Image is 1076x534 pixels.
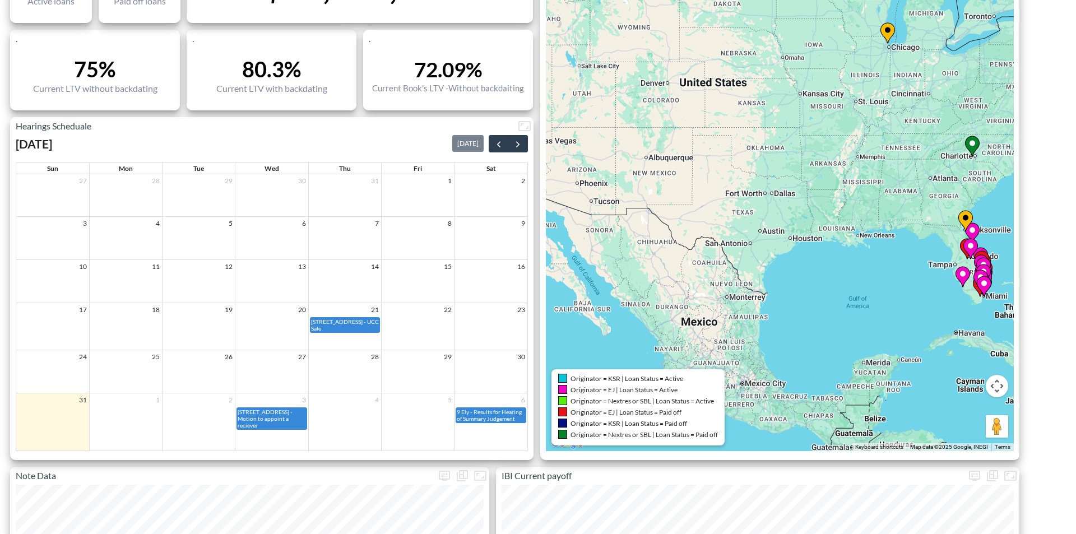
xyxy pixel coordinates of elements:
a: August 9, 2025 [519,217,527,230]
a: Friday [411,163,424,174]
div: Show chart as table [453,467,471,485]
a: August 22, 2025 [442,303,454,316]
a: August 6, 2025 [300,217,308,230]
a: August 17, 2025 [77,303,89,316]
div: [STREET_ADDRESS] - UCC Sale [310,318,379,332]
td: September 6, 2025 [454,393,527,451]
td: August 18, 2025 [89,303,162,350]
div: Current LTV with backdating [216,83,327,94]
a: Monday [117,163,135,174]
a: August 7, 2025 [373,217,381,230]
a: August 16, 2025 [515,260,527,273]
td: August 17, 2025 [16,303,89,350]
a: August 27, 2025 [296,350,308,363]
span: Display settings [435,467,453,485]
td: August 30, 2025 [454,350,527,393]
a: Terms (opens in new tab) [995,444,1010,450]
div: Current LTV without backdating [33,83,157,94]
td: August 23, 2025 [454,303,527,350]
button: Next month [508,135,528,152]
td: August 16, 2025 [454,259,527,303]
a: August 26, 2025 [222,350,235,363]
td: August 7, 2025 [308,217,381,260]
span: Originator = EJ | Loan Status = Paid off [571,408,681,416]
p: IBI Current payoff [496,469,966,482]
button: Keyboard shortcuts [855,443,903,451]
p: . [187,32,356,45]
a: August 15, 2025 [442,260,454,273]
td: August 24, 2025 [16,350,89,393]
td: August 29, 2025 [381,350,454,393]
button: more [435,467,453,485]
p: . [363,32,533,45]
td: August 5, 2025 [163,217,235,260]
a: August 8, 2025 [446,217,454,230]
td: September 5, 2025 [381,393,454,451]
div: Show chart as table [984,467,1001,485]
td: July 30, 2025 [235,174,308,217]
td: September 4, 2025 [308,393,381,451]
button: Fullscreen [471,467,489,485]
a: August 1, 2025 [446,174,454,187]
td: August 20, 2025 [235,303,308,350]
button: [DATE] [452,135,484,152]
td: August 14, 2025 [308,259,381,303]
td: August 10, 2025 [16,259,89,303]
td: August 25, 2025 [89,350,162,393]
td: September 3, 2025 [235,393,308,451]
a: July 27, 2025 [77,174,89,187]
span: Originator = KSR | Loan Status = Paid off [571,419,687,428]
button: Fullscreen [1001,467,1019,485]
span: Map data ©2025 Google, INEGI [910,444,988,450]
a: July 29, 2025 [222,174,235,187]
a: August 2, 2025 [519,174,527,187]
a: August 5, 2025 [226,217,235,230]
a: August 20, 2025 [296,303,308,316]
button: Previous month [489,135,509,152]
td: August 31, 2025 [16,393,89,451]
p: Hearings Scheduale [10,119,516,133]
td: July 28, 2025 [89,174,162,217]
a: August 25, 2025 [150,350,162,363]
a: August 30, 2025 [515,350,527,363]
div: 80.3% [216,56,327,82]
a: Sunday [45,163,61,174]
a: September 2, 2025 [226,393,235,406]
button: more [966,467,984,485]
td: August 19, 2025 [163,303,235,350]
td: August 9, 2025 [454,217,527,260]
td: August 3, 2025 [16,217,89,260]
td: August 26, 2025 [163,350,235,393]
a: August 10, 2025 [77,260,89,273]
a: September 6, 2025 [519,393,527,406]
td: July 27, 2025 [16,174,89,217]
span: Originator = Nextres or SBL | Loan Status = Active [571,397,714,405]
a: August 21, 2025 [369,303,381,316]
a: September 1, 2025 [154,393,162,406]
a: August 23, 2025 [515,303,527,316]
p: . [10,32,180,45]
a: August 14, 2025 [369,260,381,273]
td: August 4, 2025 [89,217,162,260]
div: [STREET_ADDRESS] - Motion to appoint a reciever [237,408,306,429]
a: July 30, 2025 [296,174,308,187]
a: August 13, 2025 [296,260,308,273]
button: Fullscreen [516,117,534,135]
a: Thursday [337,163,353,174]
a: August 4, 2025 [154,217,162,230]
span: Originator = KSR | Loan Status = Active [571,374,683,383]
a: August 29, 2025 [442,350,454,363]
td: August 28, 2025 [308,350,381,393]
td: August 22, 2025 [381,303,454,350]
a: Open this area in Google Maps (opens a new window) [549,437,586,451]
a: August 19, 2025 [222,303,235,316]
a: August 3, 2025 [81,217,89,230]
a: August 18, 2025 [150,303,162,316]
a: August 24, 2025 [77,350,89,363]
span: Display settings [966,467,984,485]
a: September 5, 2025 [446,393,454,406]
a: July 28, 2025 [150,174,162,187]
td: September 2, 2025 [163,393,235,451]
a: August 11, 2025 [150,260,162,273]
a: August 31, 2025 [77,393,89,406]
